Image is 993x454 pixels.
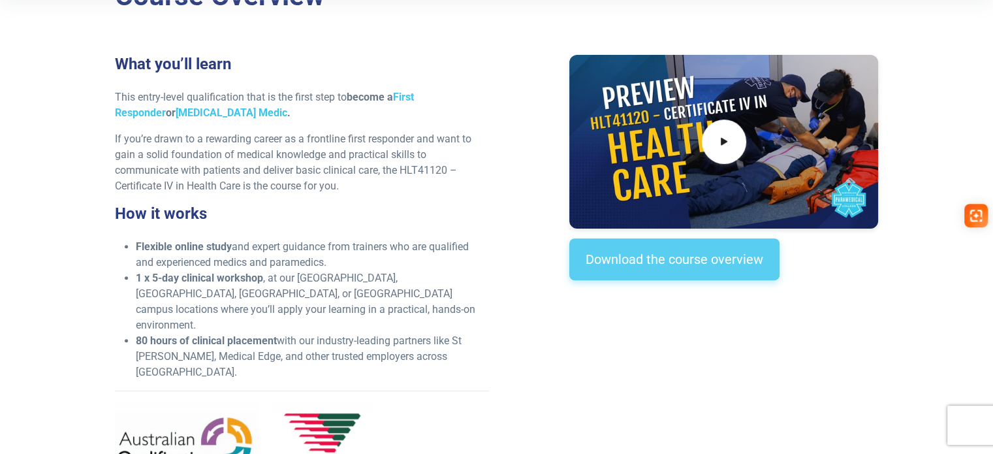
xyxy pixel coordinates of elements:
[136,240,232,253] strong: Flexible online study
[115,91,414,119] a: First Responder
[136,239,489,270] li: and expert guidance from trainers who are qualified and experienced medics and paramedics.
[115,131,489,194] p: If you’re drawn to a rewarding career as a frontline first responder and want to gain a solid fou...
[115,55,489,74] h3: What you’ll learn
[115,89,489,121] p: This entry-level qualification that is the first step to
[136,270,489,333] li: , at our [GEOGRAPHIC_DATA], [GEOGRAPHIC_DATA], [GEOGRAPHIC_DATA], or [GEOGRAPHIC_DATA] campus loc...
[115,91,414,119] strong: become a or .
[115,204,489,223] h3: How it works
[136,272,263,284] strong: 1 x 5-day clinical workshop
[136,333,489,380] li: with our industry-leading partners like St [PERSON_NAME], Medical Edge, and other trusted employe...
[136,334,277,347] strong: 80 hours of clinical placement
[176,106,287,119] a: [MEDICAL_DATA] Medic
[569,306,878,374] iframe: EmbedSocial Universal Widget
[569,238,780,280] a: Download the course overview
